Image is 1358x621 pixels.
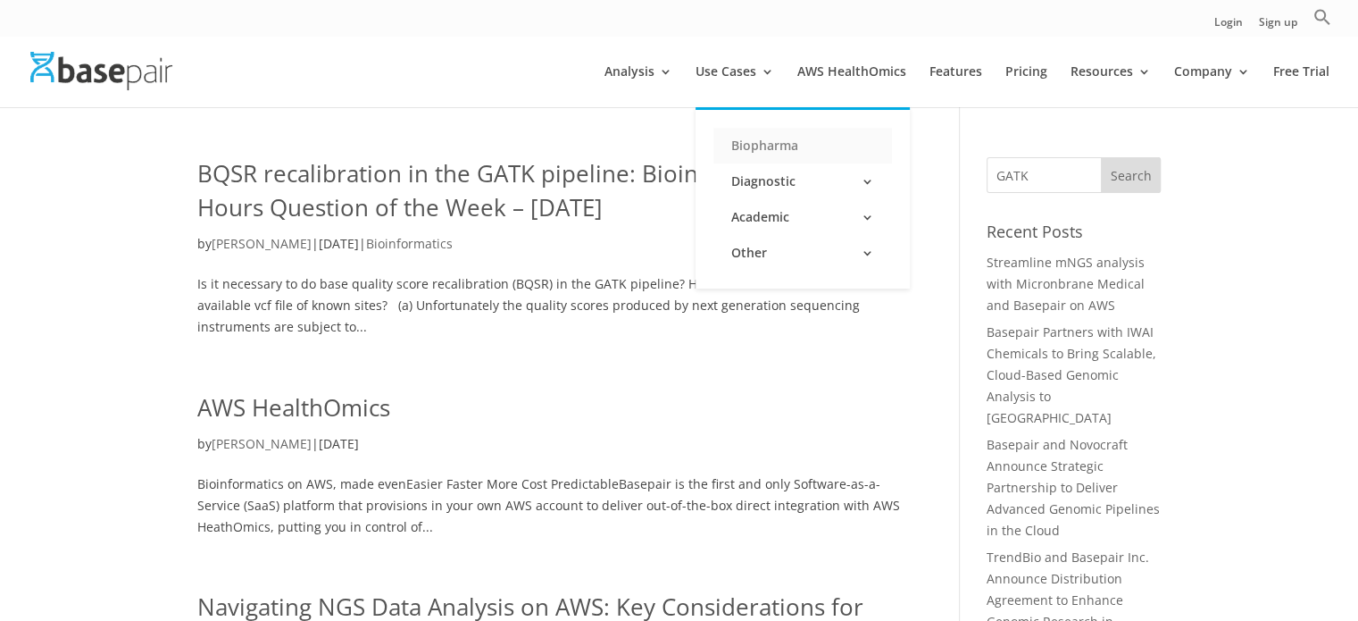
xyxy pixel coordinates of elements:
[987,436,1160,538] a: Basepair and Novocraft Announce Strategic Partnership to Deliver Advanced Genomic Pipelines in th...
[1214,17,1243,36] a: Login
[197,391,390,424] a: AWS HealthOmics
[1071,65,1151,107] a: Resources
[212,435,312,452] a: [PERSON_NAME]
[987,220,1161,252] h4: Recent Posts
[713,199,892,235] a: Academic
[713,164,892,199] a: Diagnostic
[1273,65,1329,107] a: Free Trial
[319,235,359,252] span: [DATE]
[1313,8,1331,26] svg: Search
[30,52,172,90] img: Basepair
[319,435,359,452] span: [DATE]
[366,235,453,252] a: Bioinformatics
[1259,17,1297,36] a: Sign up
[212,235,312,252] a: [PERSON_NAME]
[929,65,982,107] a: Features
[604,65,672,107] a: Analysis
[696,65,774,107] a: Use Cases
[197,157,870,223] a: BQSR recalibration in the GATK pipeline: Bioinformatics Office Hours Question of the Week – [DATE]
[197,433,907,468] p: by |
[1174,65,1250,107] a: Company
[197,233,907,268] p: by | |
[1269,532,1337,600] iframe: Drift Widget Chat Controller
[1005,65,1047,107] a: Pricing
[1313,8,1331,36] a: Search Icon Link
[987,323,1156,425] a: Basepair Partners with IWAI Chemicals to Bring Scalable, Cloud-Based Genomic Analysis to [GEOGRAP...
[987,254,1145,314] a: Streamline mNGS analysis with Micronbrane Medical and Basepair on AWS
[1101,157,1162,193] input: Search
[713,235,892,271] a: Other
[197,157,907,338] article: Is it necessary to do base quality score recalibration (BQSR) in the GATK pipeline? How should th...
[713,128,892,164] a: Biopharma
[197,391,907,538] article: Bioinformatics on AWS, made evenEasier Faster More Cost PredictableBasepair is the first and only...
[797,65,906,107] a: AWS HealthOmics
